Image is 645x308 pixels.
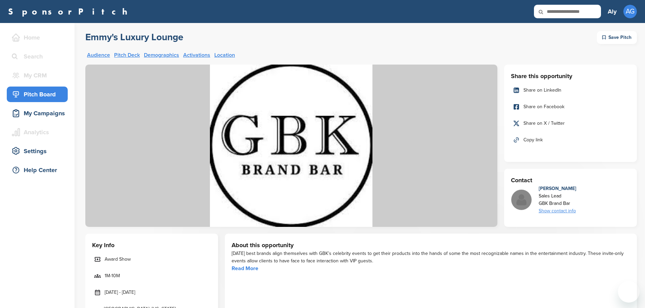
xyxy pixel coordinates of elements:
[232,265,258,272] a: Read More
[114,52,140,58] a: Pitch Deck
[144,52,179,58] a: Demographics
[232,250,630,265] div: [DATE] best brands align themselves with GBK’s celebrity events to get their products into the ha...
[10,164,68,176] div: Help Center
[608,4,617,19] a: Aly
[7,124,68,140] a: Analytics
[539,192,576,200] div: Sales Lead
[105,289,135,296] span: [DATE] - [DATE]
[511,83,630,97] a: Share on LinkedIn
[105,256,131,263] span: Award Show
[85,65,497,227] img: Sponsorpitch &
[10,69,68,81] div: My CRM
[511,100,630,114] a: Share on Facebook
[511,116,630,131] a: Share on X / Twitter
[523,136,543,144] span: Copy link
[10,145,68,157] div: Settings
[87,52,110,58] a: Audience
[7,49,68,64] a: Search
[105,272,120,280] span: 1M-10M
[85,31,183,43] h2: Emmy's Luxury Lounge
[85,31,183,44] a: Emmy's Luxury Lounge
[7,143,68,159] a: Settings
[7,162,68,178] a: Help Center
[511,71,630,81] h3: Share this opportunity
[10,88,68,100] div: Pitch Board
[7,30,68,45] a: Home
[7,105,68,121] a: My Campaigns
[539,200,576,207] div: GBK Brand Bar
[618,281,640,303] iframe: Button to launch messaging window
[10,107,68,119] div: My Campaigns
[214,52,235,58] a: Location
[608,7,617,16] h3: Aly
[597,31,637,44] div: Save Pitch
[539,185,576,192] div: [PERSON_NAME]
[523,120,565,127] span: Share on X / Twitter
[523,103,564,111] span: Share on Facebook
[539,207,576,215] div: Show contact info
[10,126,68,138] div: Analytics
[8,7,132,16] a: SponsorPitch
[183,52,210,58] a: Activations
[10,50,68,63] div: Search
[523,87,561,94] span: Share on LinkedIn
[7,87,68,102] a: Pitch Board
[511,133,630,147] a: Copy link
[7,68,68,83] a: My CRM
[623,5,637,18] span: AG
[92,240,211,250] h3: Key Info
[511,190,532,210] img: Missing
[511,175,630,185] h3: Contact
[10,31,68,44] div: Home
[232,240,630,250] h3: About this opportunity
